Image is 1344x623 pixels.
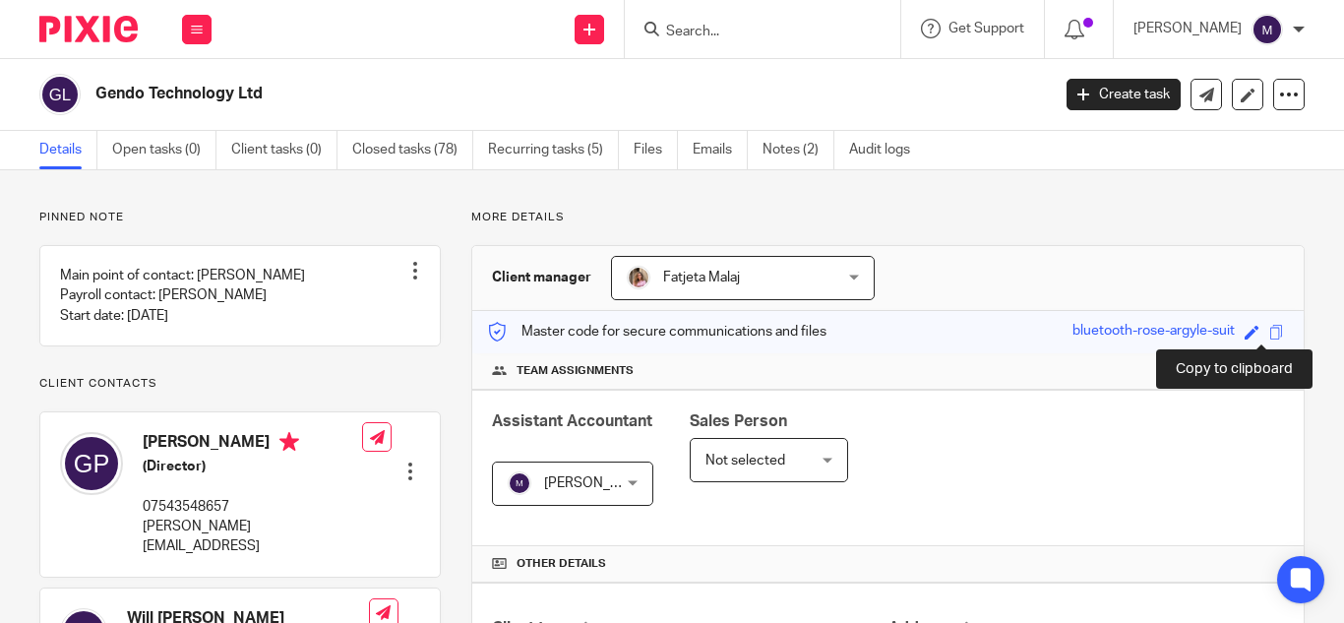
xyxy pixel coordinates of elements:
[508,471,531,495] img: svg%3E
[517,363,634,379] span: Team assignments
[948,22,1024,35] span: Get Support
[488,131,619,169] a: Recurring tasks (5)
[352,131,473,169] a: Closed tasks (78)
[231,131,337,169] a: Client tasks (0)
[95,84,849,104] h2: Gendo Technology Ltd
[544,476,652,490] span: [PERSON_NAME]
[1067,79,1181,110] a: Create task
[112,131,216,169] a: Open tasks (0)
[39,210,441,225] p: Pinned note
[763,131,834,169] a: Notes (2)
[517,556,606,572] span: Other details
[492,413,652,429] span: Assistant Accountant
[1252,14,1283,45] img: svg%3E
[39,131,97,169] a: Details
[492,268,591,287] h3: Client manager
[143,432,362,457] h4: [PERSON_NAME]
[705,454,785,467] span: Not selected
[60,432,123,495] img: svg%3E
[143,517,362,557] p: [PERSON_NAME][EMAIL_ADDRESS]
[39,74,81,115] img: svg%3E
[690,413,787,429] span: Sales Person
[664,24,841,41] input: Search
[627,266,650,289] img: MicrosoftTeams-image%20(5).png
[39,376,441,392] p: Client contacts
[663,271,740,284] span: Fatjeta Malaj
[1072,321,1235,343] div: bluetooth-rose-argyle-suit
[634,131,678,169] a: Files
[471,210,1305,225] p: More details
[693,131,748,169] a: Emails
[279,432,299,452] i: Primary
[143,457,362,476] h5: (Director)
[849,131,925,169] a: Audit logs
[39,16,138,42] img: Pixie
[487,322,826,342] p: Master code for secure communications and files
[143,497,362,517] p: 07543548657
[1133,19,1242,38] p: [PERSON_NAME]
